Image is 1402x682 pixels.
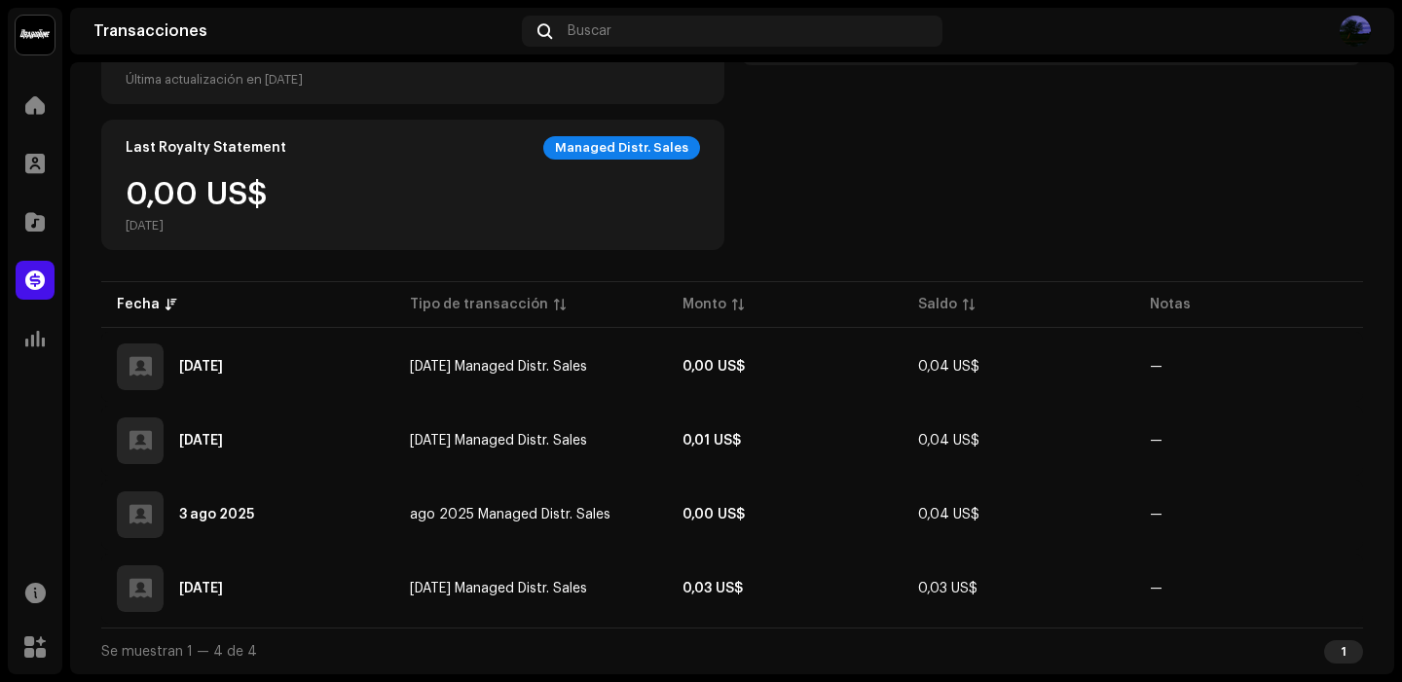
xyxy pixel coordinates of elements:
[1324,640,1363,664] div: 1
[179,360,223,374] div: 8 oct 2025
[683,360,745,374] strong: 0,00 US$
[410,360,587,374] span: oct 2025 Managed Distr. Sales
[683,508,745,521] strong: 0,00 US$
[1340,16,1371,47] img: 4835fd53-d10c-487c-98c6-b09e14f0a511
[410,508,610,521] span: ago 2025 Managed Distr. Sales
[683,434,741,448] strong: 0,01 US$
[543,136,700,160] div: Managed Distr. Sales
[179,582,223,595] div: 4 jul 2025
[410,295,548,314] div: Tipo de transacción
[179,434,223,448] div: 5 sept 2025
[918,295,957,314] div: Saldo
[918,434,979,448] span: 0,04 US$
[683,295,726,314] div: Monto
[179,508,254,521] div: 3 ago 2025
[410,434,587,448] span: sept 2025 Managed Distr. Sales
[93,23,514,39] div: Transacciones
[117,295,160,314] div: Fecha
[918,582,978,595] span: 0,03 US$
[1150,434,1162,448] re-a-table-badge: —
[1150,508,1162,521] re-a-table-badge: —
[101,645,257,659] span: Se muestran 1 — 4 de 4
[126,140,286,156] div: Last Royalty Statement
[1150,360,1162,374] re-a-table-badge: —
[918,360,979,374] span: 0,04 US$
[568,23,611,39] span: Buscar
[126,72,303,88] div: Última actualización en [DATE]
[126,218,268,233] div: [DATE]
[410,582,587,595] span: jun 2025 Managed Distr. Sales
[683,582,743,595] strong: 0,03 US$
[1150,582,1162,595] re-a-table-badge: —
[16,16,55,54] img: 10370c6a-d0e2-4592-b8a2-38f444b0ca44
[918,508,979,521] span: 0,04 US$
